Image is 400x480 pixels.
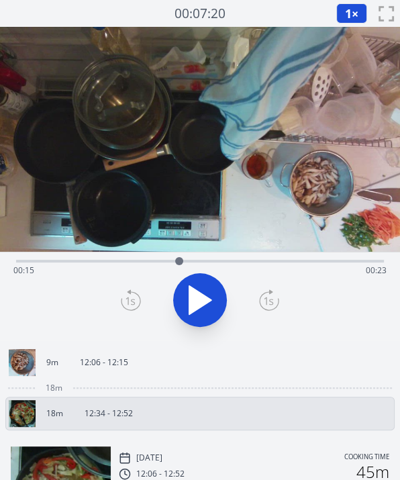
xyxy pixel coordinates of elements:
h2: 45m [356,464,389,480]
p: 12:06 - 12:15 [80,357,128,368]
button: 1× [336,3,367,23]
img: 250820030742_thumb.jpeg [9,349,36,376]
p: 9m [46,357,58,368]
a: 00:07:20 [174,4,226,23]
p: Cooking time [344,452,389,464]
span: 00:23 [366,265,387,276]
span: 1 [345,5,352,21]
span: 00:15 [13,265,34,276]
p: 18m [46,408,63,419]
p: 12:06 - 12:52 [136,469,185,479]
img: 250820033516_thumb.jpeg [9,400,36,427]
span: 18m [46,383,62,393]
p: 12:34 - 12:52 [85,408,133,419]
p: [DATE] [136,452,162,463]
